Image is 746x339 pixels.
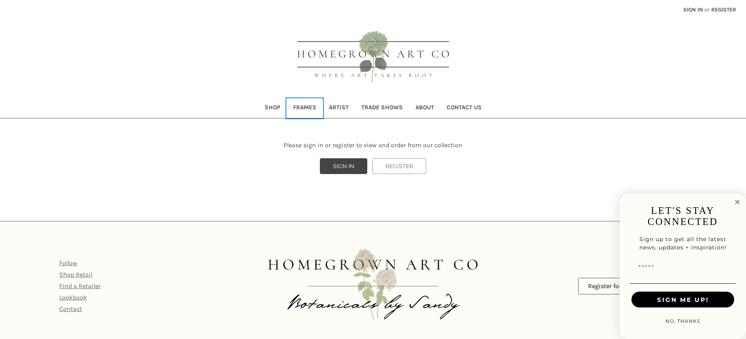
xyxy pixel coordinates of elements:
a: Register for an Account [578,278,665,294]
img: HOMEGROWN ART CO [284,22,462,93]
span: or [704,6,710,14]
input: Email [631,260,734,275]
span: LET'S STAY CONNECTED [648,205,718,227]
button: NO, THANKS [661,313,704,329]
button: SIGN ME UP! [631,292,734,307]
button: Close dialog [733,197,742,207]
a: Contact Us [440,99,488,118]
a: Lookbook [59,294,87,301]
span: Sign up to get all the latest news, updates + inspiration! [639,236,727,251]
a: Shop Retail [59,271,92,278]
span: Please sign in or register to view and order from our collection [284,141,462,149]
a: Frames [287,99,323,118]
a: Contact [59,305,82,313]
a: Find a Retailer [59,282,101,290]
a: Shop [258,99,287,118]
div: FLYOUT Form [620,193,746,339]
a: SIGN IN [320,158,367,174]
a: About [409,99,440,118]
a: Trade Shows [355,99,409,118]
a: REGISTER [372,158,426,174]
a: Follow [59,259,77,267]
a: Artist [323,99,355,118]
